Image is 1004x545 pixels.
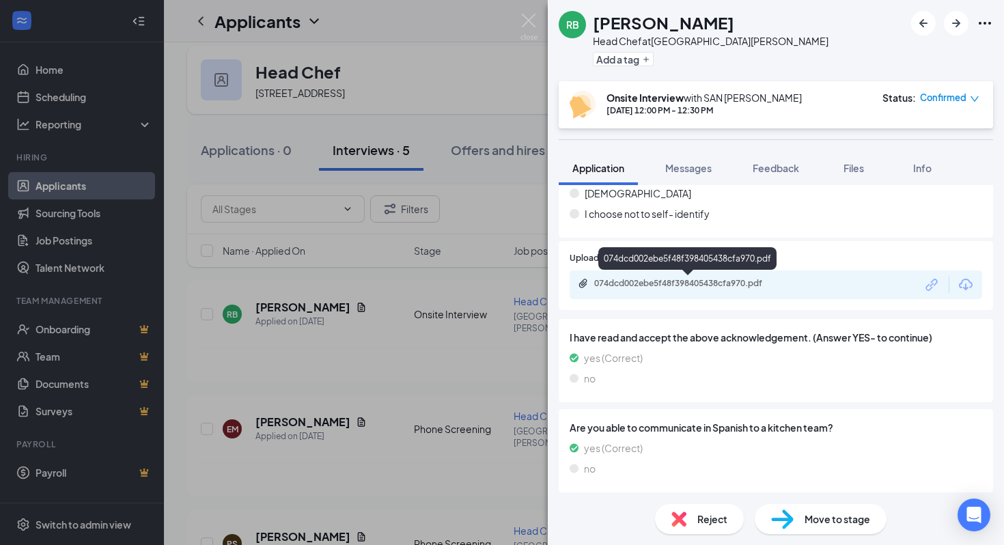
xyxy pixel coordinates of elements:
b: Onsite Interview [606,92,684,104]
div: 074dcd002ebe5f48f398405438cfa970.pdf [594,278,785,289]
span: I choose not to self- identify [585,206,710,221]
svg: ArrowRight [948,15,964,31]
div: [DATE] 12:00 PM - 12:30 PM [606,104,802,116]
span: no [584,371,596,386]
span: Info [913,162,932,174]
div: 074dcd002ebe5f48f398405438cfa970.pdf [598,247,777,270]
h1: [PERSON_NAME] [593,11,734,34]
a: Paperclip074dcd002ebe5f48f398405438cfa970.pdf [578,278,799,291]
svg: Link [923,276,941,294]
div: Open Intercom Messenger [958,499,990,531]
svg: ArrowLeftNew [915,15,932,31]
span: yes (Correct) [584,441,643,456]
span: Application [572,162,624,174]
span: Feedback [753,162,799,174]
span: down [970,94,979,104]
span: I have read and accept the above acknowledgement. (Answer YES- to continue) [570,330,982,345]
span: Reject [697,512,727,527]
svg: Ellipses [977,15,993,31]
span: no [584,461,596,476]
button: ArrowLeftNew [911,11,936,36]
span: Move to stage [805,512,870,527]
button: ArrowRight [944,11,968,36]
div: Head Chef at [GEOGRAPHIC_DATA][PERSON_NAME] [593,34,828,48]
svg: Paperclip [578,278,589,289]
span: Files [843,162,864,174]
div: with SAN [PERSON_NAME] [606,91,802,104]
div: Status : [882,91,916,104]
span: [DEMOGRAPHIC_DATA] [585,186,691,201]
svg: Plus [642,55,650,64]
span: Are you able to communicate in Spanish to a kitchen team? [570,420,982,435]
span: Messages [665,162,712,174]
span: Confirmed [920,91,966,104]
div: RB [566,18,579,31]
svg: Download [958,277,974,293]
span: Upload Resume [570,252,632,265]
span: yes (Correct) [584,350,643,365]
button: PlusAdd a tag [593,52,654,66]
